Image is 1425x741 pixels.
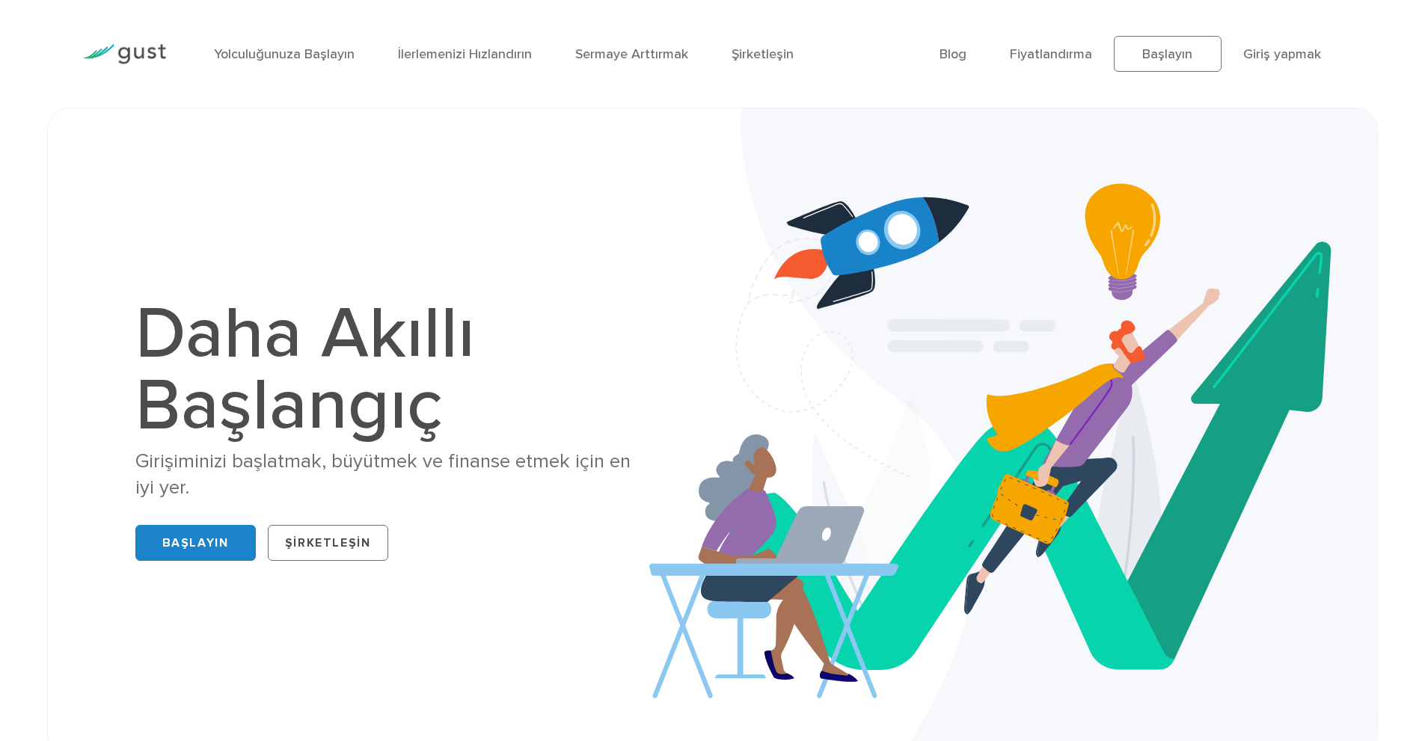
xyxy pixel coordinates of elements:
[162,535,229,550] font: Başlayın
[135,525,256,561] a: Başlayın
[1010,46,1092,62] a: Fiyatlandırma
[135,449,631,499] font: Girişiminizi başlatmak, büyütmek ve finanse etmek için en iyi yer.
[285,535,371,550] font: Şirketleşin
[135,291,475,447] font: Daha Akıllı Başlangıç
[82,44,166,64] img: Gust Logo
[575,46,688,62] a: Sermaye Arttırmak
[1142,46,1192,62] font: Başlayın
[214,46,355,62] a: Yolculuğunuza Başlayın
[1114,36,1222,72] a: Başlayın
[1243,46,1321,62] a: Giriş yapmak
[940,46,966,62] a: Blog
[732,46,794,62] a: Şirketleşin
[268,525,388,561] a: Şirketleşin
[398,46,532,62] a: İlerlemenizi Hızlandırın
